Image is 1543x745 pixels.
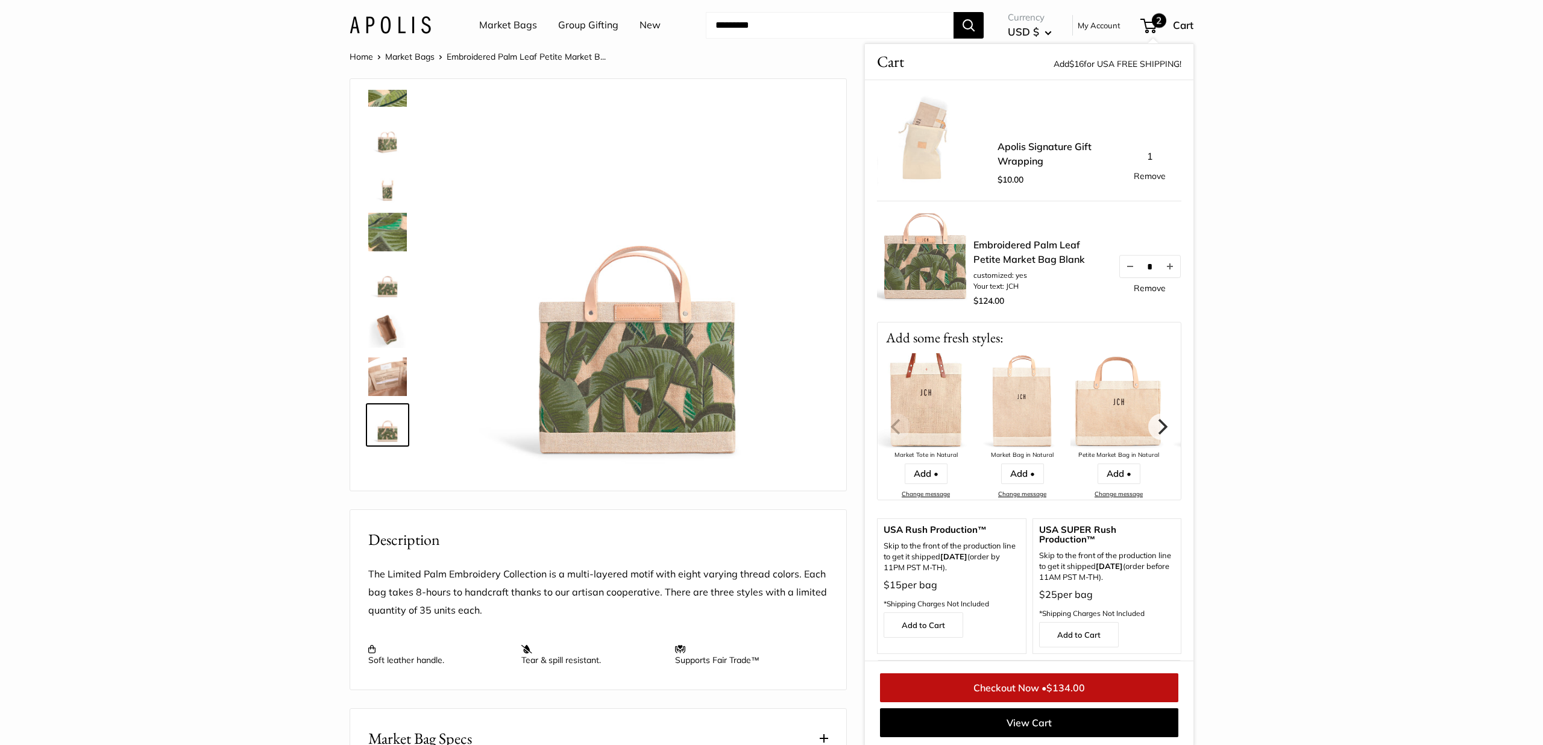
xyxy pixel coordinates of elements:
[350,49,606,64] nav: Breadcrumb
[1095,490,1143,498] a: Change message
[880,708,1178,737] a: View Cart
[368,116,407,155] img: description_Sometimes the details speak for themselves
[940,552,967,561] b: [DATE]
[366,162,409,206] a: Embroidered Palm Leaf Petite Market Bag Blank
[884,612,963,638] a: Add to Cart
[368,213,407,251] img: Embroidered Palm Leaf Petite Market Bag Blank
[366,307,409,350] a: Embroidered Palm Leaf Petite Market Bag Blank
[1148,413,1175,440] button: Next
[1039,588,1057,600] span: $25
[368,528,828,552] h2: Description
[521,644,662,665] p: Tear & spill resistant.
[877,50,904,74] span: Cart
[1039,525,1175,544] span: USA SUPER Rush Production™
[1142,16,1193,35] a: 2 Cart
[1001,464,1044,484] a: Add •
[1173,19,1193,31] span: Cart
[905,464,947,484] a: Add •
[877,213,973,310] img: Embroidered Palm Leaf Petite Market Bag Blank
[878,450,974,461] div: Market Tote in Natural
[366,355,409,398] a: Embroidered Palm Leaf Petite Market Bag Blank
[447,51,606,62] span: Embroidered Palm Leaf Petite Market B...
[1039,622,1119,647] a: Add to Cart
[1134,284,1166,292] a: Remove
[1008,25,1039,38] span: USD $
[366,114,409,157] a: description_Sometimes the details speak for themselves
[368,261,407,300] img: Embroidered Palm Leaf Petite Market Bag Blank
[1167,450,1263,461] div: Market Bag in Black
[366,259,409,302] a: Embroidered Palm Leaf Petite Market Bag Blank
[1160,256,1180,277] button: Increase quantity by 1
[1039,609,1145,618] span: *Shipping Charges Not Included
[447,97,828,479] img: Embroidered Palm Leaf Petite Market Bag Blank
[878,322,1181,353] p: Add some fresh styles:
[973,270,1106,281] li: customized: yes
[998,490,1046,498] a: Change message
[706,12,954,39] input: Search...
[1140,261,1160,271] input: Quantity
[1046,682,1085,694] span: $134.00
[350,51,373,62] a: Home
[1008,22,1052,42] button: USD $
[368,357,407,396] img: Embroidered Palm Leaf Petite Market Bag Blank
[884,541,1020,573] p: Skip to the front of the production line to get it shipped (order by 11PM PST M-TH).
[974,450,1070,461] div: Market Bag in Natural
[479,16,537,34] a: Market Bags
[366,210,409,254] a: Embroidered Palm Leaf Petite Market Bag Blank
[1098,464,1140,484] a: Add •
[640,16,661,34] a: New
[973,237,1106,266] a: Embroidered Palm Leaf Petite Market Bag Blank
[1070,450,1167,461] div: Petite Market Bag in Natural
[902,490,950,498] a: Change message
[350,16,431,34] img: Apolis
[366,403,409,447] a: Embroidered Palm Leaf Petite Market Bag Blank
[1118,148,1181,180] div: 1
[1008,9,1052,26] span: Currency
[884,525,1020,535] span: USA Rush Production™
[998,139,1106,168] a: Apolis Signature Gift Wrapping
[368,644,509,665] p: Soft leather handle.
[1096,561,1123,571] strong: [DATE]
[1039,550,1175,583] span: Skip to the front of the production line to get it shipped (order before 11AM PST M-TH).
[368,309,407,348] img: Embroidered Palm Leaf Petite Market Bag Blank
[878,661,1045,691] p: We Also Recommend These
[675,644,816,665] p: Supports Fair Trade™
[368,165,407,203] img: Embroidered Palm Leaf Petite Market Bag Blank
[368,565,828,620] p: The Limited Palm Embroidery Collection is a multi-layered motif with eight varying thread colors....
[1152,13,1166,28] span: 2
[1134,172,1166,180] a: Remove
[1039,586,1175,622] p: per bag
[884,579,902,591] span: $15
[884,576,1020,612] p: per bag
[368,406,407,444] img: Embroidered Palm Leaf Petite Market Bag Blank
[1120,256,1140,277] button: Decrease quantity by 1
[884,599,989,608] span: *Shipping Charges Not Included
[1078,18,1120,33] a: My Account
[880,673,1178,702] a: Checkout Now •$134.00
[998,174,1023,185] span: $10.00
[954,12,984,39] button: Search
[558,16,618,34] a: Group Gifting
[973,281,1106,292] li: Your text: JCH
[1069,58,1084,69] span: $16
[385,51,435,62] a: Market Bags
[973,295,1004,306] span: $124.00
[1054,58,1181,69] span: Add for USA FREE SHIPPING!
